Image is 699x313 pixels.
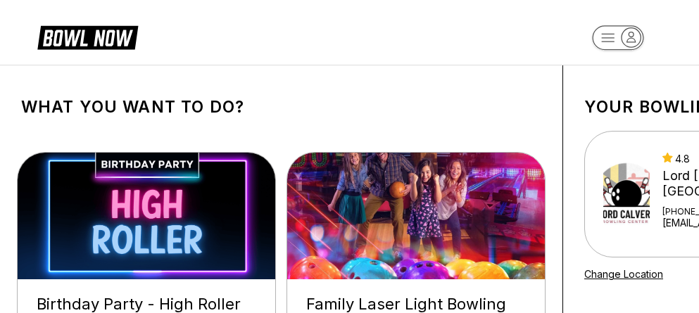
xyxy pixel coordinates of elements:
[287,153,546,279] img: Family Laser Light Bowling
[18,153,277,279] img: Birthday Party - High Roller
[21,97,541,117] h1: What you want to do?
[584,268,663,280] a: Change Location
[603,155,650,233] img: Lord Calvert Bowling Center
